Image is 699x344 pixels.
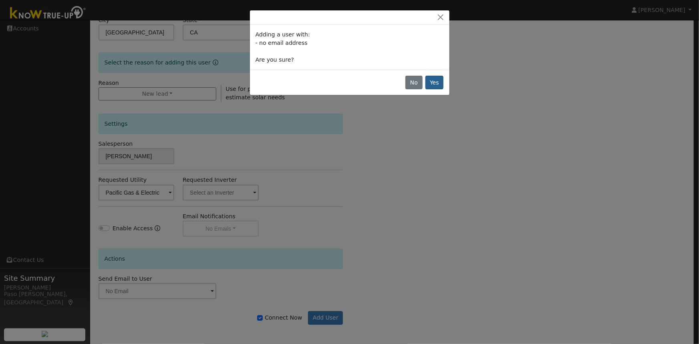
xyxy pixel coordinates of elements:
button: Close [435,13,446,22]
button: Yes [425,76,444,89]
span: Adding a user with: [256,31,310,38]
button: No [405,76,422,89]
span: Are you sure? [256,56,294,63]
span: - no email address [256,40,308,46]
